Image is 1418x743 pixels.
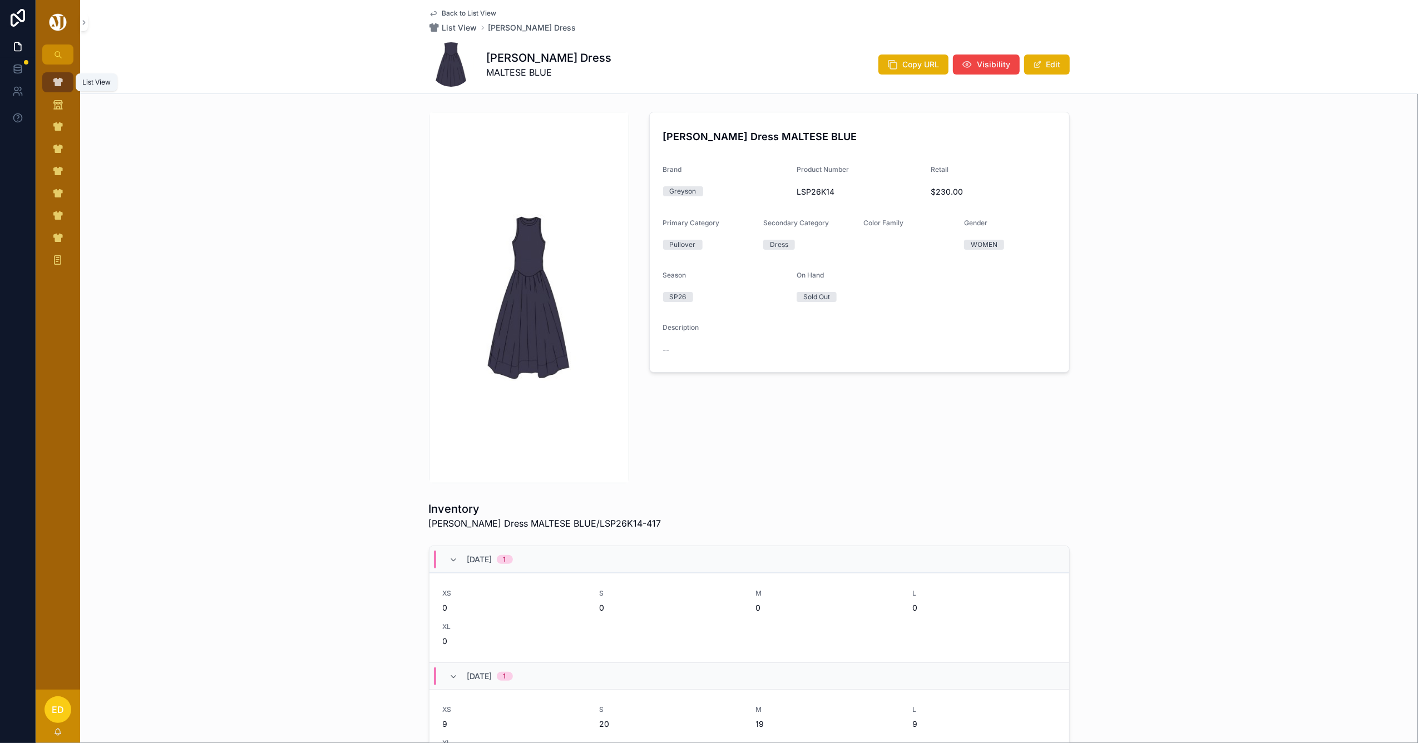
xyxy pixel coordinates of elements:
[443,705,586,714] span: XS
[912,602,1056,613] span: 0
[903,59,940,70] span: Copy URL
[931,165,948,174] span: Retail
[488,22,576,33] a: [PERSON_NAME] Dress
[912,705,1056,714] span: L
[663,323,699,331] span: Description
[443,622,586,631] span: XL
[803,292,830,302] div: Sold Out
[52,703,64,716] span: ED
[797,186,922,197] span: LSP26K14
[663,344,670,355] span: --
[36,65,80,285] div: scrollable content
[442,22,477,33] span: List View
[670,186,696,196] div: Greyson
[756,589,900,598] span: M
[977,59,1011,70] span: Visibility
[670,292,686,302] div: SP26
[599,719,743,730] span: 20
[797,165,849,174] span: Product Number
[663,165,682,174] span: Brand
[599,602,743,613] span: 0
[443,719,586,730] span: 9
[797,271,824,279] span: On Hand
[467,671,492,682] span: [DATE]
[467,554,492,565] span: [DATE]
[503,672,506,681] div: 1
[971,240,997,250] div: WOMEN
[763,219,829,227] span: Secondary Category
[663,271,686,279] span: Season
[670,240,696,250] div: Pullover
[663,219,720,227] span: Primary Category
[429,573,1069,662] a: XS0S0M0L0XL0
[1024,55,1070,75] button: Edit
[953,55,1020,75] button: Visibility
[429,517,661,530] span: [PERSON_NAME] Dress MALTESE BLUE/LSP26K14-417
[663,129,1056,144] h4: [PERSON_NAME] Dress MALTESE BLUE
[429,22,477,33] a: List View
[912,719,1056,730] span: 9
[478,214,580,381] img: rW6GKrR5JkTwSEKBywPzb0qBCLiHnoBYxSghpQl7XUE-s_1500x1500.jpg
[443,602,586,613] span: 0
[964,219,987,227] span: Gender
[443,589,586,598] span: XS
[770,240,788,250] div: Dress
[47,13,68,31] img: App logo
[503,555,506,564] div: 1
[756,602,900,613] span: 0
[599,589,743,598] span: S
[756,719,900,730] span: 19
[82,78,111,87] div: List View
[599,705,743,714] span: S
[443,636,586,647] span: 0
[931,186,1056,197] span: $230.00
[429,9,497,18] a: Back to List View
[912,589,1056,598] span: L
[864,219,904,227] span: Color Family
[487,50,612,66] h1: [PERSON_NAME] Dress
[442,9,497,18] span: Back to List View
[429,501,661,517] h1: Inventory
[487,66,612,79] span: MALTESE BLUE
[878,55,948,75] button: Copy URL
[756,705,900,714] span: M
